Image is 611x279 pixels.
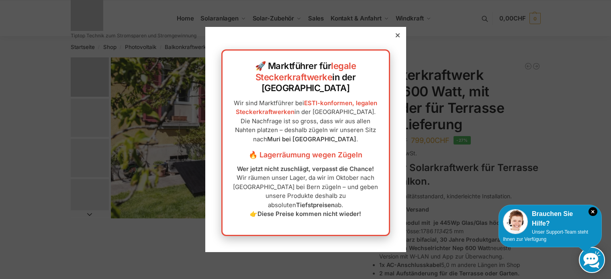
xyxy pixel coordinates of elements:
[231,165,381,219] p: Wir räumen unser Lager, da wir im Oktober nach [GEOGRAPHIC_DATA] bei Bern zügeln – und geben unse...
[231,150,381,160] h3: 🔥 Lagerräumung wegen Zügeln
[236,99,378,116] a: ESTI-konformen, legalen Steckerkraftwerken
[503,229,588,242] span: Unser Support-Team steht Ihnen zur Verfügung
[231,99,381,144] p: Wir sind Marktführer bei in der [GEOGRAPHIC_DATA]. Die Nachfrage ist so gross, dass wir aus allen...
[503,209,528,234] img: Customer service
[257,210,361,218] strong: Diese Preise kommen nicht wieder!
[267,135,356,143] strong: Muri bei [GEOGRAPHIC_DATA]
[231,61,381,94] h2: 🚀 Marktführer für in der [GEOGRAPHIC_DATA]
[503,209,597,228] div: Brauchen Sie Hilfe?
[255,61,356,82] a: legale Steckerkraftwerke
[237,165,374,173] strong: Wer jetzt nicht zuschlägt, verpasst die Chance!
[296,201,335,209] strong: Tiefstpreisen
[589,207,597,216] i: Schließen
